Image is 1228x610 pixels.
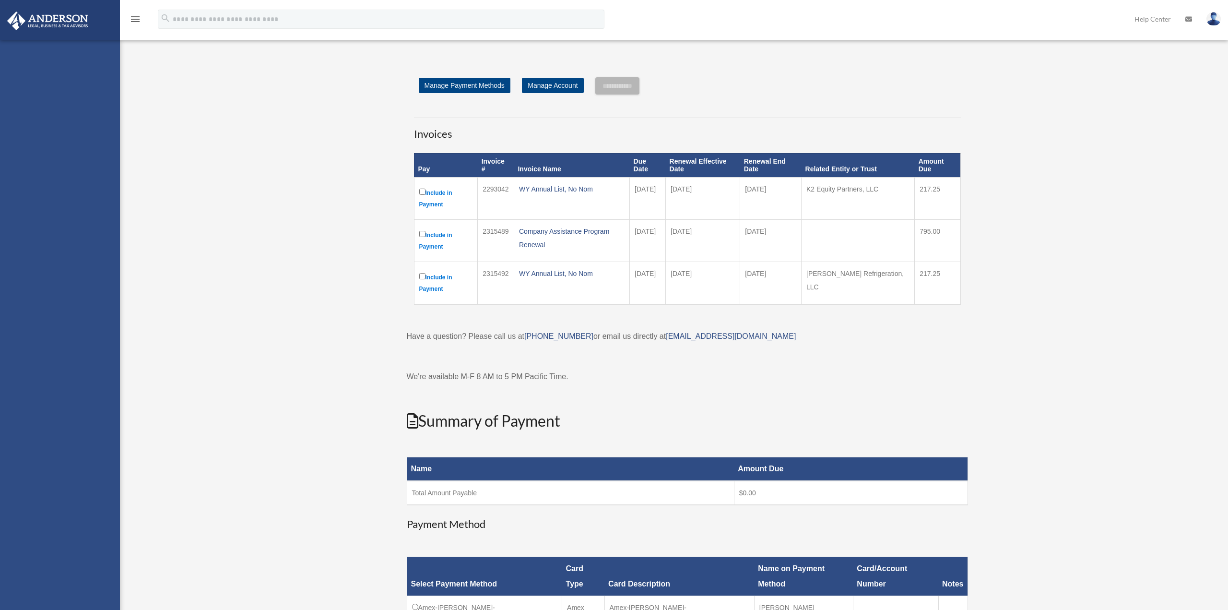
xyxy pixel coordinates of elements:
[478,220,514,262] td: 2315489
[666,332,796,340] a: [EMAIL_ADDRESS][DOMAIN_NAME]
[4,12,91,30] img: Anderson Advisors Platinum Portal
[740,262,802,305] td: [DATE]
[853,557,938,596] th: Card/Account Number
[407,370,968,383] p: We're available M-F 8 AM to 5 PM Pacific Time.
[519,225,625,251] div: Company Assistance Program Renewal
[514,153,629,178] th: Invoice Name
[419,229,473,252] label: Include in Payment
[666,262,740,305] td: [DATE]
[130,17,141,25] a: menu
[802,178,915,220] td: K2 Equity Partners, LLC
[478,153,514,178] th: Invoice #
[802,262,915,305] td: [PERSON_NAME] Refrigeration, LLC
[915,220,960,262] td: 795.00
[478,178,514,220] td: 2293042
[562,557,605,596] th: Card Type
[419,78,510,93] a: Manage Payment Methods
[522,78,583,93] a: Manage Account
[419,189,425,195] input: Include in Payment
[734,481,968,505] td: $0.00
[666,220,740,262] td: [DATE]
[419,271,473,295] label: Include in Payment
[407,330,968,343] p: Have a question? Please call us at or email us directly at
[630,262,666,305] td: [DATE]
[130,13,141,25] i: menu
[754,557,853,596] th: Name on Payment Method
[407,410,968,432] h2: Summary of Payment
[938,557,968,596] th: Notes
[519,182,625,196] div: WY Annual List, No Nom
[802,153,915,178] th: Related Entity or Trust
[630,220,666,262] td: [DATE]
[630,153,666,178] th: Due Date
[915,153,960,178] th: Amount Due
[414,118,961,142] h3: Invoices
[1206,12,1221,26] img: User Pic
[407,517,968,532] h3: Payment Method
[419,231,425,237] input: Include in Payment
[519,267,625,280] div: WY Annual List, No Nom
[419,273,425,279] input: Include in Payment
[915,262,960,305] td: 217.25
[630,178,666,220] td: [DATE]
[915,178,960,220] td: 217.25
[524,332,593,340] a: [PHONE_NUMBER]
[160,13,171,24] i: search
[419,187,473,210] label: Include in Payment
[740,153,802,178] th: Renewal End Date
[740,178,802,220] td: [DATE]
[734,457,968,481] th: Amount Due
[666,153,740,178] th: Renewal Effective Date
[478,262,514,305] td: 2315492
[604,557,754,596] th: Card Description
[407,457,734,481] th: Name
[666,178,740,220] td: [DATE]
[740,220,802,262] td: [DATE]
[414,153,478,178] th: Pay
[407,557,562,596] th: Select Payment Method
[407,481,734,505] td: Total Amount Payable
